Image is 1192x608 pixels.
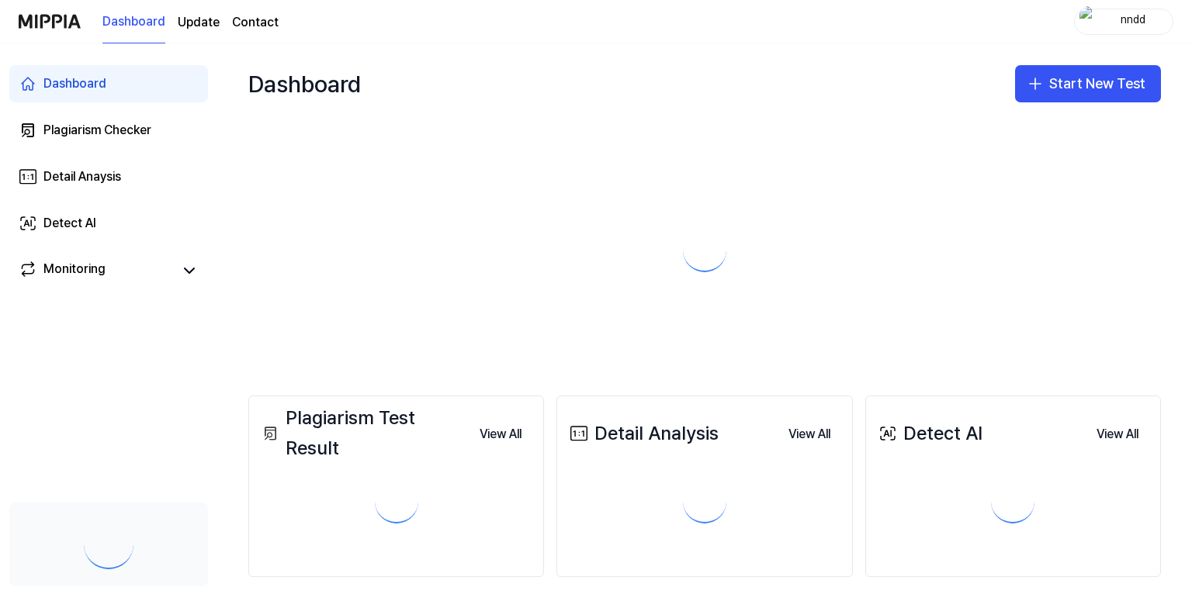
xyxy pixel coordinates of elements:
[1084,417,1151,450] a: View All
[43,121,151,140] div: Plagiarism Checker
[9,205,208,242] a: Detect AI
[232,13,279,32] a: Contact
[467,419,534,450] button: View All
[467,417,534,450] a: View All
[1103,12,1163,29] div: nndd
[43,168,121,186] div: Detail Anaysis
[9,112,208,149] a: Plagiarism Checker
[875,419,982,448] div: Detect AI
[248,59,361,109] div: Dashboard
[43,260,106,282] div: Monitoring
[776,419,843,450] button: View All
[1084,419,1151,450] button: View All
[43,214,96,233] div: Detect AI
[1074,9,1173,35] button: profilenndd
[9,65,208,102] a: Dashboard
[102,1,165,43] a: Dashboard
[43,74,106,93] div: Dashboard
[1015,65,1161,102] button: Start New Test
[19,260,174,282] a: Monitoring
[178,13,220,32] a: Update
[9,158,208,195] a: Detail Anaysis
[567,419,719,448] div: Detail Analysis
[258,403,467,463] div: Plagiarism Test Result
[776,417,843,450] a: View All
[1079,6,1098,37] img: profile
